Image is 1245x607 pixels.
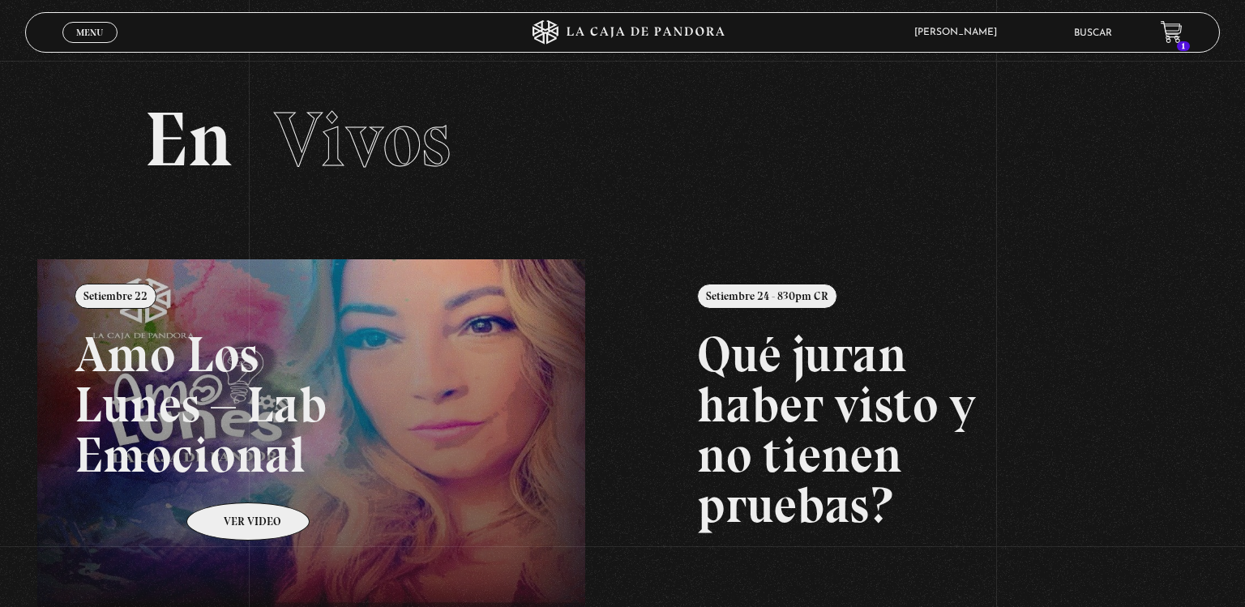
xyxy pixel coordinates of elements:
a: 1 [1161,21,1183,43]
span: Menu [76,28,103,37]
h2: En [144,101,1101,178]
span: [PERSON_NAME] [906,28,1013,37]
a: Buscar [1074,28,1112,38]
span: 1 [1177,41,1190,51]
span: Cerrar [71,41,109,53]
span: Vivos [274,93,451,186]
